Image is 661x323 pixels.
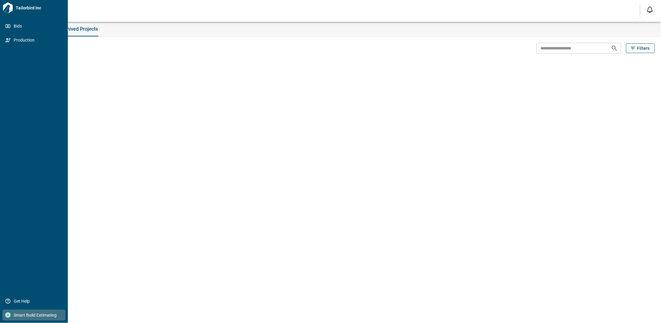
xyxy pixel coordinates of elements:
span: Archived Projects [59,26,98,32]
button: Open notification feed [645,5,655,15]
span: Get Help [11,298,60,304]
a: Bids [2,21,65,32]
div: base tabs [16,22,661,36]
button: Filters [626,43,655,53]
span: Filters [637,45,650,51]
button: Search projects [609,42,621,54]
span: Production [11,37,60,43]
a: Production [2,35,65,45]
span: Tailorbird Inc [13,5,65,11]
span: Bids [11,23,60,29]
span: Smart Build Estimating [11,312,60,318]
